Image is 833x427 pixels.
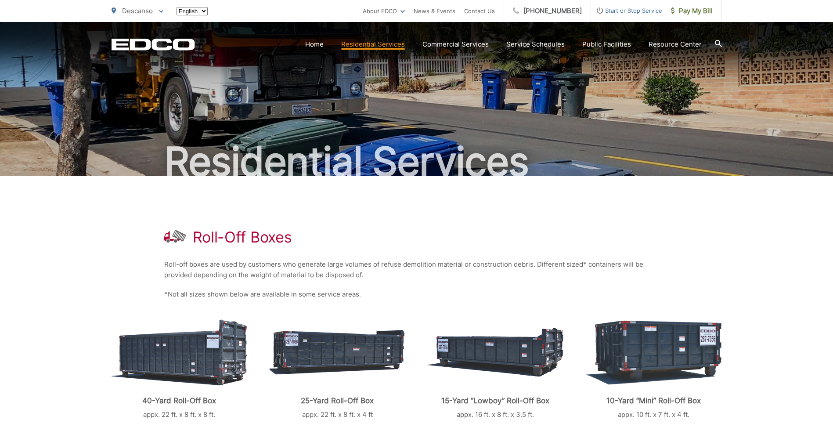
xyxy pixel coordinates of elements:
a: News & Events [414,6,455,16]
p: 40-Yard Roll-Off Box [112,396,248,405]
p: appx. 16 ft. x 8 ft. x 3.5 ft. [427,409,563,420]
p: 25-Yard Roll-Off Box [269,396,405,405]
p: 15-Yard “Lowboy” Roll-Off Box [427,396,563,405]
p: 10-Yard “Mini” Roll-Off Box [585,396,721,405]
p: Roll-off boxes are used by customers who generate large volumes of refuse demolition material or ... [164,259,669,280]
img: roll-off-40-yard.png [112,319,247,386]
a: Public Facilities [582,39,631,50]
a: EDCD logo. Return to the homepage. [112,38,195,51]
a: About EDCO [363,6,405,16]
a: Residential Services [341,39,405,50]
p: appx. 10 ft. x 7 ft. x 4 ft. [585,409,721,420]
a: Contact Us [464,6,495,16]
img: roll-off-25-yard.png [269,330,405,375]
a: Service Schedules [506,39,565,50]
a: Home [305,39,324,50]
a: Resource Center [649,39,702,50]
a: Commercial Services [422,39,489,50]
span: Pay My Bill [671,6,713,16]
select: Select a language [177,7,208,15]
img: roll-off-lowboy.png [427,328,563,377]
p: *Not all sizes shown below are available in some service areas. [164,289,669,300]
p: appx. 22 ft. x 8 ft. x 4 ft [269,409,405,420]
h2: Residential Services [112,140,722,184]
span: Descanso [122,7,153,15]
h1: Roll-Off Boxes [193,228,292,246]
img: roll-off-mini.png [586,320,721,385]
p: appx. 22 ft. x 8 ft. x 8 ft. [112,409,248,420]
